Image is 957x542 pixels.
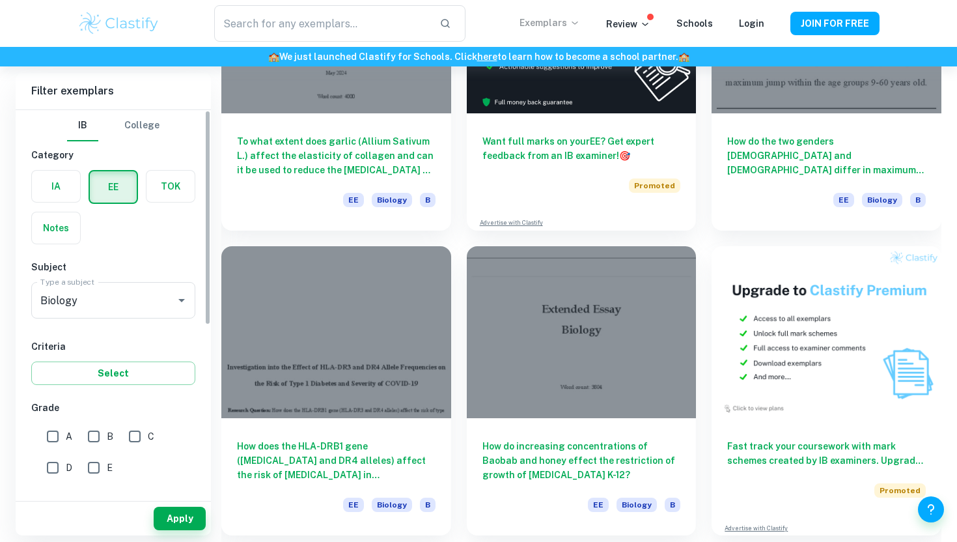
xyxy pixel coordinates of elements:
span: Biology [617,498,657,512]
img: Thumbnail [712,246,941,418]
a: Schools [676,18,713,29]
a: Login [739,18,764,29]
button: TOK [146,171,195,202]
span: EE [833,193,854,207]
div: Filter type choice [67,110,159,141]
a: How does the HLA-DRB1 gene ([MEDICAL_DATA] and DR4 alleles) affect the risk of [MEDICAL_DATA] in ... [221,246,451,535]
button: College [124,110,159,141]
span: EE [343,193,364,207]
h6: How do increasing concentrations of Baobab and honey effect the restriction of growth of [MEDICAL... [482,439,681,482]
h6: Criteria [31,339,195,354]
span: B [910,193,926,207]
a: Advertise with Clastify [480,218,543,227]
span: 🎯 [619,150,630,161]
h6: How do the two genders [DEMOGRAPHIC_DATA] and [DEMOGRAPHIC_DATA] differ in maximum muscular stren... [727,134,926,177]
h6: Want full marks on your EE ? Get expert feedback from an IB examiner! [482,134,681,163]
a: here [477,51,497,62]
span: Biology [862,193,902,207]
span: Promoted [874,483,926,498]
span: A [66,429,72,444]
h6: We just launched Clastify for Schools. Click to learn how to become a school partner. [3,50,954,64]
h6: Grade [31,401,195,415]
span: EE [343,498,364,512]
h6: To what extent does garlic (Allium Sativum L.) affect the elasticity of collagen and can it be us... [237,134,436,177]
h6: Subject [31,260,195,274]
button: Help and Feedback [918,496,944,522]
img: Clastify logo [77,10,160,36]
h6: Fast track your coursework with mark schemes created by IB examiners. Upgrade now [727,439,926,468]
span: 🏫 [678,51,689,62]
span: EE [588,498,609,512]
button: Notes [32,212,80,244]
span: E [107,461,113,475]
h6: Filter exemplars [16,73,211,109]
span: C [148,429,154,444]
a: Advertise with Clastify [725,524,788,533]
button: JOIN FOR FREE [790,12,880,35]
h6: Category [31,148,195,162]
button: Open [173,291,191,309]
span: B [665,498,680,512]
span: B [420,193,436,207]
button: EE [90,171,137,203]
span: Promoted [629,178,680,193]
span: Biology [372,193,412,207]
span: B [107,429,113,444]
button: Apply [154,507,206,530]
h6: How does the HLA-DRB1 gene ([MEDICAL_DATA] and DR4 alleles) affect the risk of [MEDICAL_DATA] in ... [237,439,436,482]
p: Exemplars [520,16,580,30]
input: Search for any exemplars... [214,5,429,42]
button: IB [67,110,98,141]
p: Review [606,17,650,31]
span: B [420,498,436,512]
button: IA [32,171,80,202]
span: Biology [372,498,412,512]
label: Type a subject [40,276,94,287]
span: D [66,461,72,475]
button: Select [31,362,195,385]
a: How do increasing concentrations of Baobab and honey effect the restriction of growth of [MEDICAL... [467,246,697,535]
span: 🏫 [268,51,279,62]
